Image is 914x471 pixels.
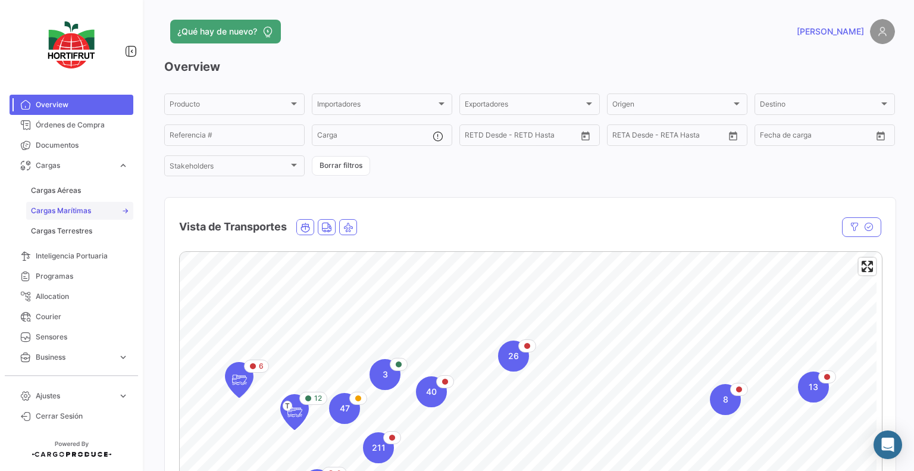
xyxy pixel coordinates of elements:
[31,226,92,236] span: Cargas Terrestres
[340,403,350,414] span: 47
[494,133,548,141] input: Hasta
[465,133,486,141] input: Desde
[118,391,129,401] span: expand_more
[577,127,594,145] button: Open calendar
[36,140,129,151] span: Documentos
[314,393,322,404] span: 12
[317,102,436,110] span: Importadores
[760,102,879,110] span: Destino
[372,442,386,454] span: 211
[36,311,129,322] span: Courier
[118,352,129,363] span: expand_more
[859,258,876,275] button: Enter fullscreen
[10,246,133,266] a: Inteligencia Portuaria
[26,202,133,220] a: Cargas Marítimas
[36,352,113,363] span: Business
[465,102,584,110] span: Exportadores
[10,327,133,347] a: Sensores
[36,332,129,342] span: Sensores
[498,341,529,372] div: Map marker
[723,394,728,406] span: 8
[225,362,253,398] div: Map marker
[797,26,864,38] span: [PERSON_NAME]
[36,291,129,302] span: Allocation
[179,219,287,235] h4: Vista de Transportes
[10,286,133,307] a: Allocation
[36,120,129,130] span: Órdenes de Compra
[170,20,281,43] button: ¿Qué hay de nuevo?
[36,160,113,171] span: Cargas
[710,384,741,415] div: Map marker
[340,220,356,235] button: Air
[760,133,781,141] input: Desde
[363,432,394,463] div: Map marker
[10,135,133,155] a: Documentos
[283,401,292,411] span: T
[36,391,113,401] span: Ajustes
[10,307,133,327] a: Courier
[416,376,447,407] div: Map marker
[790,133,843,141] input: Hasta
[426,386,437,398] span: 40
[872,127,890,145] button: Open calendar
[164,58,895,75] h3: Overview
[259,361,264,372] span: 6
[612,102,731,110] span: Origen
[508,350,519,362] span: 26
[10,266,133,286] a: Programas
[31,205,91,216] span: Cargas Marítimas
[26,222,133,240] a: Cargas Terrestres
[724,127,742,145] button: Open calendar
[870,19,895,44] img: placeholder-user.png
[36,99,129,110] span: Overview
[118,160,129,171] span: expand_more
[26,182,133,199] a: Cargas Aéreas
[42,14,101,76] img: logo-hortifrut.svg
[318,220,335,235] button: Land
[170,102,289,110] span: Producto
[280,394,309,430] div: Map marker
[297,220,314,235] button: Ocean
[383,369,388,380] span: 3
[177,26,257,38] span: ¿Qué hay de nuevo?
[329,393,360,424] div: Map marker
[31,185,81,196] span: Cargas Aéreas
[170,164,289,172] span: Stakeholders
[36,411,129,422] span: Cerrar Sesión
[10,95,133,115] a: Overview
[809,381,818,393] span: 13
[642,133,696,141] input: Hasta
[36,271,129,282] span: Programas
[36,251,129,261] span: Inteligencia Portuaria
[10,115,133,135] a: Órdenes de Compra
[612,133,634,141] input: Desde
[798,372,829,403] div: Map marker
[312,156,370,176] button: Borrar filtros
[874,431,902,459] div: Abrir Intercom Messenger
[370,359,400,390] div: Map marker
